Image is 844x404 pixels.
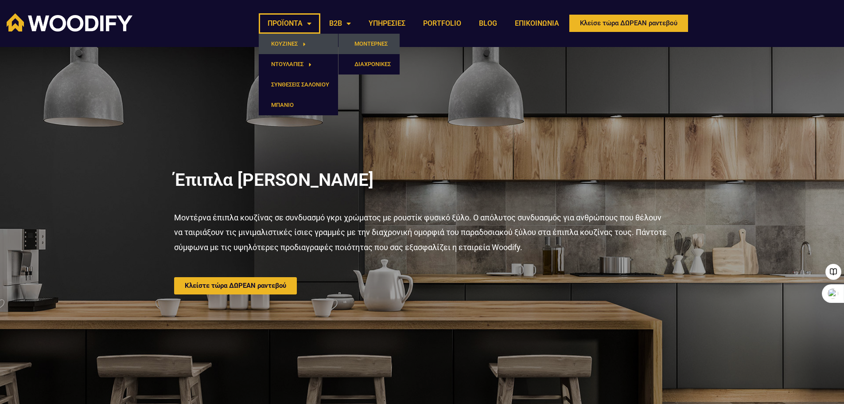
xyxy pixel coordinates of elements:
a: ΔΙΑΧΡΟΝΙΚΕΣ [338,54,400,75]
ul: ΚΟΥΖΙΝΕΣ [338,34,400,75]
nav: Menu [259,13,568,34]
a: ΣΥΝΘΕΣΕΙΣ ΣΑΛΟΝΙΟΥ [259,75,338,95]
ul: ΠΡΟΪΟΝΤΑ [259,34,338,115]
a: ΚΟΥΖΙΝΕΣ [259,34,338,54]
a: PORTFOLIO [414,13,470,34]
a: ΕΠΙΚΟΙΝΩΝΙΑ [506,13,568,34]
a: ΥΠΗΡΕΣΙΕΣ [360,13,414,34]
a: BLOG [470,13,506,34]
a: ΜΟΝΤΕΡΝΕΣ [338,34,400,54]
a: ΝΤΟΥΛΑΠΕΣ [259,54,338,75]
a: B2B [320,13,360,34]
a: ΜΠΑΝΙΟ [259,95,338,115]
a: ΠΡΟΪΟΝΤΑ [259,13,320,34]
